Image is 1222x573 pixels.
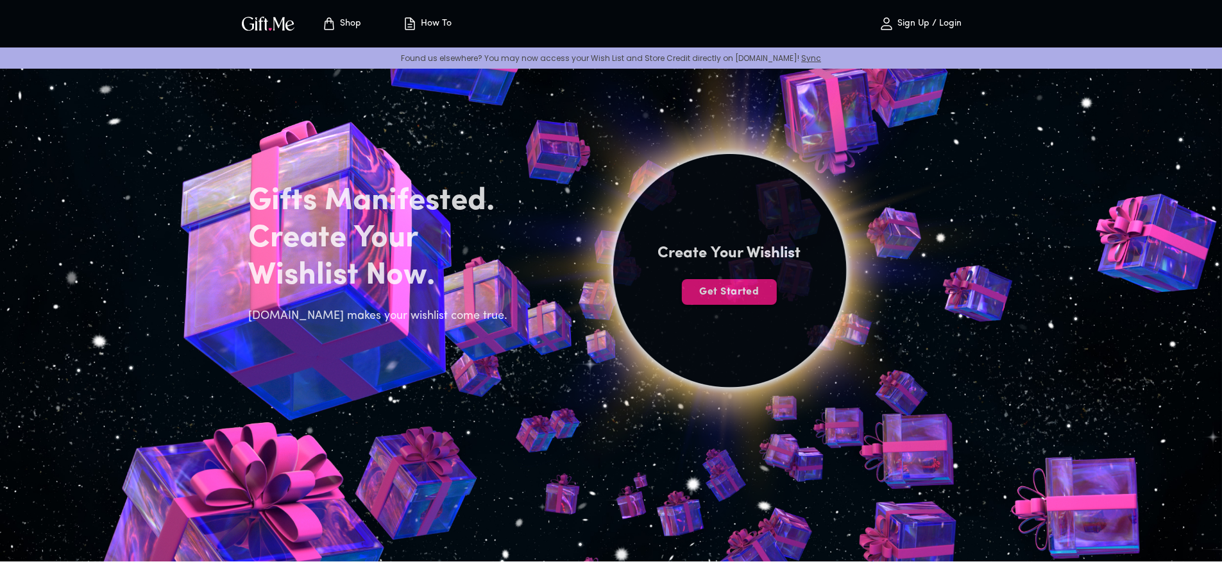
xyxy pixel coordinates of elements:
[418,19,452,30] p: How To
[248,257,515,295] h2: Wishlist Now.
[10,53,1212,64] p: Found us elsewhere? You may now access your Wish List and Store Credit directly on [DOMAIN_NAME]!
[682,279,777,305] button: Get Started
[337,19,361,30] p: Shop
[682,285,777,299] span: Get Started
[402,16,418,31] img: how-to.svg
[894,19,962,30] p: Sign Up / Login
[248,183,515,220] h2: Gifts Manifested.
[392,3,462,44] button: How To
[856,3,985,44] button: Sign Up / Login
[658,243,801,264] h4: Create Your Wishlist
[306,3,377,44] button: Store page
[239,14,297,33] img: GiftMe Logo
[441,11,1017,559] img: hero_sun.png
[238,16,298,31] button: GiftMe Logo
[801,53,821,64] a: Sync
[248,220,515,257] h2: Create Your
[248,307,515,325] h6: [DOMAIN_NAME] makes your wishlist come true.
